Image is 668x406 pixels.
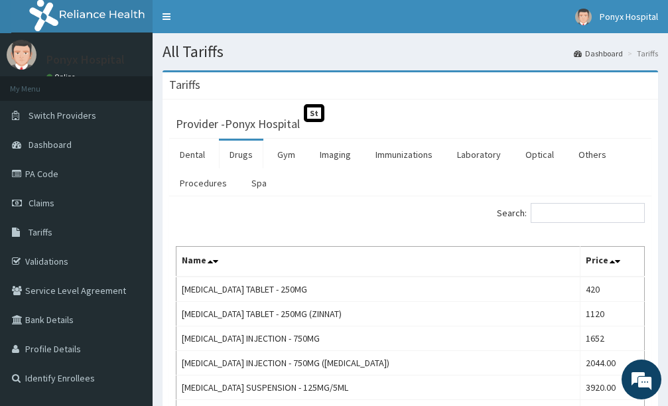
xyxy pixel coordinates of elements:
[176,277,580,302] td: [MEDICAL_DATA] TABLET - 250MG
[580,302,644,326] td: 1120
[176,302,580,326] td: [MEDICAL_DATA] TABLET - 250MG (ZINNAT)
[309,141,362,169] a: Imaging
[163,43,658,60] h1: All Tariffs
[446,141,511,169] a: Laboratory
[46,72,78,82] a: Online
[624,48,658,59] li: Tariffs
[574,48,623,59] a: Dashboard
[7,40,36,70] img: User Image
[176,351,580,375] td: [MEDICAL_DATA] INJECTION - 750MG ([MEDICAL_DATA])
[7,267,253,314] textarea: Type your message and hit 'Enter'
[515,141,565,169] a: Optical
[580,375,644,400] td: 3920.00
[304,104,324,122] span: St
[176,326,580,351] td: [MEDICAL_DATA] INJECTION - 750MG
[219,141,263,169] a: Drugs
[531,203,645,223] input: Search:
[25,66,54,100] img: d_794563401_company_1708531726252_794563401
[77,119,183,253] span: We're online!
[365,141,443,169] a: Immunizations
[600,11,658,23] span: Ponyx Hospital
[580,277,644,302] td: 420
[176,247,580,277] th: Name
[176,118,300,130] h3: Provider - Ponyx Hospital
[46,54,125,66] p: Ponyx Hospital
[267,141,306,169] a: Gym
[176,375,580,400] td: [MEDICAL_DATA] SUSPENSION - 125MG/5ML
[218,7,249,38] div: Minimize live chat window
[169,79,200,91] h3: Tariffs
[575,9,592,25] img: User Image
[169,141,216,169] a: Dental
[29,109,96,121] span: Switch Providers
[69,74,223,92] div: Chat with us now
[580,247,644,277] th: Price
[580,351,644,375] td: 2044.00
[29,197,54,209] span: Claims
[568,141,617,169] a: Others
[580,326,644,351] td: 1652
[29,139,72,151] span: Dashboard
[241,169,277,197] a: Spa
[169,169,237,197] a: Procedures
[497,203,645,223] label: Search:
[29,226,52,238] span: Tariffs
